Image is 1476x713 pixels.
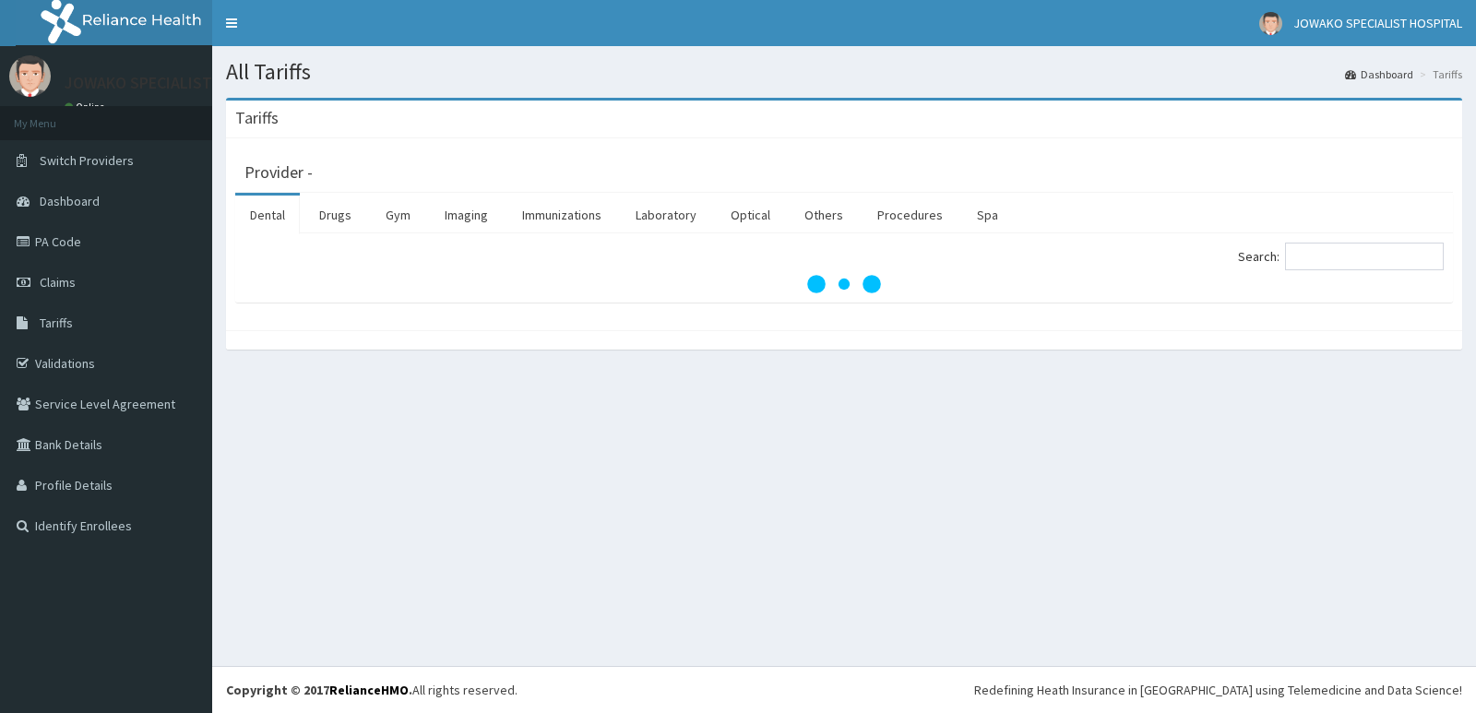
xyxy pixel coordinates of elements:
[235,196,300,234] a: Dental
[1259,12,1282,35] img: User Image
[304,196,366,234] a: Drugs
[235,110,279,126] h3: Tariffs
[863,196,958,234] a: Procedures
[244,164,313,181] h3: Provider -
[974,681,1462,699] div: Redefining Heath Insurance in [GEOGRAPHIC_DATA] using Telemedicine and Data Science!
[65,75,288,91] p: JOWAKO SPECIALIST HOSPITAL
[1345,66,1413,82] a: Dashboard
[65,101,109,113] a: Online
[212,666,1476,713] footer: All rights reserved.
[1285,243,1444,270] input: Search:
[1415,66,1462,82] li: Tariffs
[371,196,425,234] a: Gym
[962,196,1013,234] a: Spa
[1293,15,1462,31] span: JOWAKO SPECIALIST HOSPITAL
[1238,243,1444,270] label: Search:
[621,196,711,234] a: Laboratory
[40,315,73,331] span: Tariffs
[40,193,100,209] span: Dashboard
[807,247,881,321] svg: audio-loading
[790,196,858,234] a: Others
[226,682,412,698] strong: Copyright © 2017 .
[40,152,134,169] span: Switch Providers
[430,196,503,234] a: Imaging
[716,196,785,234] a: Optical
[507,196,616,234] a: Immunizations
[40,274,76,291] span: Claims
[9,55,51,97] img: User Image
[329,682,409,698] a: RelianceHMO
[226,60,1462,84] h1: All Tariffs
